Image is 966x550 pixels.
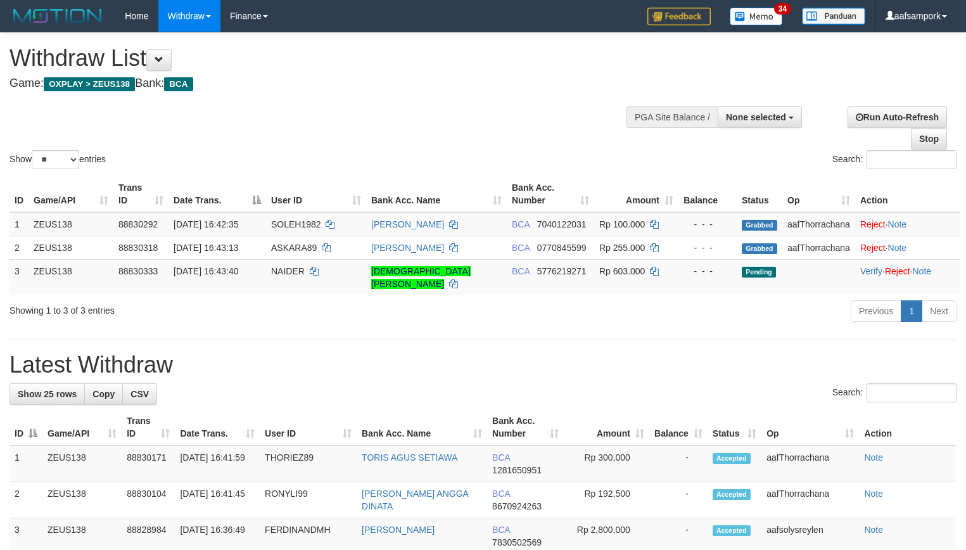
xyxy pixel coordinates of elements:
[10,6,106,25] img: MOTION_logo.png
[118,219,158,229] span: 88830292
[512,266,530,276] span: BCA
[371,243,444,253] a: [PERSON_NAME]
[42,482,122,518] td: ZEUS138
[867,150,956,169] input: Search:
[130,389,149,399] span: CSV
[713,525,751,536] span: Accepted
[737,176,782,212] th: Status
[371,219,444,229] a: [PERSON_NAME]
[683,265,732,278] div: - - -
[860,266,882,276] a: Verify
[594,176,678,212] th: Amount: activate to sort column ascending
[371,266,471,289] a: [DEMOGRAPHIC_DATA][PERSON_NAME]
[855,212,960,236] td: ·
[10,77,632,90] h4: Game: Bank:
[782,236,855,259] td: aafThorrachana
[122,482,175,518] td: 88830104
[260,409,357,445] th: User ID: activate to sort column ascending
[832,383,956,402] label: Search:
[10,352,956,378] h1: Latest Withdraw
[911,128,947,150] a: Stop
[487,409,564,445] th: Bank Acc. Number: activate to sort column ascending
[718,106,802,128] button: None selected
[118,266,158,276] span: 88830333
[10,383,85,405] a: Show 25 rows
[32,150,79,169] select: Showentries
[175,482,260,518] td: [DATE] 16:41:45
[29,236,113,259] td: ZEUS138
[29,212,113,236] td: ZEUS138
[888,219,907,229] a: Note
[492,489,510,499] span: BCA
[266,176,366,212] th: User ID: activate to sort column ascending
[649,445,708,482] td: -
[42,409,122,445] th: Game/API: activate to sort column ascending
[912,266,931,276] a: Note
[864,489,883,499] a: Note
[761,409,859,445] th: Op: activate to sort column ascending
[683,218,732,231] div: - - -
[10,212,29,236] td: 1
[761,445,859,482] td: aafThorrachana
[10,482,42,518] td: 2
[10,445,42,482] td: 1
[492,452,510,463] span: BCA
[174,266,238,276] span: [DATE] 16:43:40
[713,489,751,500] span: Accepted
[713,453,751,464] span: Accepted
[118,243,158,253] span: 88830318
[492,525,510,535] span: BCA
[860,219,886,229] a: Reject
[113,176,168,212] th: Trans ID: activate to sort column ascending
[855,176,960,212] th: Action
[271,219,321,229] span: SOLEH1982
[564,409,649,445] th: Amount: activate to sort column ascending
[742,220,777,231] span: Grabbed
[175,445,260,482] td: [DATE] 16:41:59
[507,176,594,212] th: Bank Acc. Number: activate to sort column ascending
[175,409,260,445] th: Date Trans.: activate to sort column ascending
[864,452,883,463] a: Note
[10,46,632,71] h1: Withdraw List
[683,241,732,254] div: - - -
[774,3,791,15] span: 34
[10,150,106,169] label: Show entries
[848,106,947,128] a: Run Auto-Refresh
[885,266,910,276] a: Reject
[362,452,457,463] a: TORIS AGUS SETIAWA
[260,482,357,518] td: RONYLI99
[512,243,530,253] span: BCA
[271,266,305,276] span: NAIDER
[492,501,542,511] span: Copy 8670924263 to clipboard
[678,176,737,212] th: Balance
[855,236,960,259] td: ·
[492,537,542,547] span: Copy 7830502569 to clipboard
[647,8,711,25] img: Feedback.jpg
[599,243,645,253] span: Rp 255.000
[537,266,587,276] span: Copy 5776219271 to clipboard
[726,112,786,122] span: None selected
[122,383,157,405] a: CSV
[888,243,907,253] a: Note
[29,259,113,295] td: ZEUS138
[362,489,468,511] a: [PERSON_NAME] ANGGA DINATA
[782,212,855,236] td: aafThorrachana
[492,465,542,475] span: Copy 1281650951 to clipboard
[564,482,649,518] td: Rp 192,500
[855,259,960,295] td: · ·
[260,445,357,482] td: THORIEZ89
[782,176,855,212] th: Op: activate to sort column ascending
[29,176,113,212] th: Game/API: activate to sort column ascending
[802,8,865,25] img: panduan.png
[708,409,761,445] th: Status: activate to sort column ascending
[18,389,77,399] span: Show 25 rows
[649,482,708,518] td: -
[859,409,956,445] th: Action
[730,8,783,25] img: Button%20Memo.svg
[599,266,645,276] span: Rp 603.000
[42,445,122,482] td: ZEUS138
[10,299,393,317] div: Showing 1 to 3 of 3 entries
[564,445,649,482] td: Rp 300,000
[357,409,487,445] th: Bank Acc. Name: activate to sort column ascending
[366,176,507,212] th: Bank Acc. Name: activate to sort column ascending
